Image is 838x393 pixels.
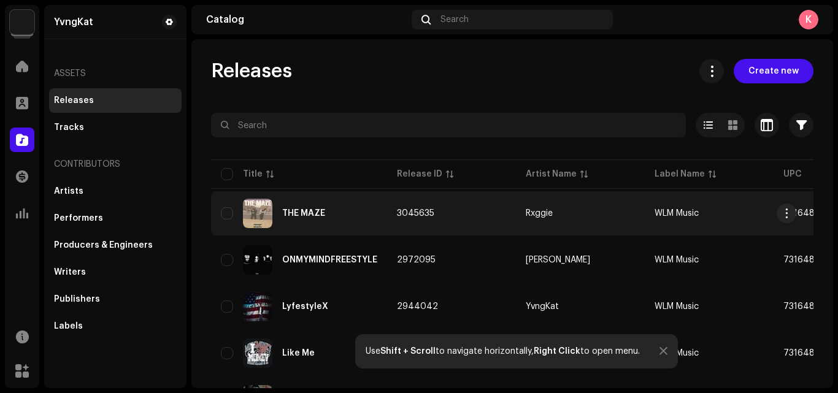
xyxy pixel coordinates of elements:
div: Rxggie [526,209,553,218]
div: ONMYMINDFREESTYLE [282,256,377,264]
span: Create new [748,59,799,83]
re-m-nav-item: Producers & Engineers [49,233,182,258]
re-a-nav-header: Assets [49,59,182,88]
div: THE MAZE [282,209,325,218]
strong: Right Click [534,347,580,356]
div: [PERSON_NAME] [526,256,590,264]
div: YvngKat [526,302,559,311]
div: Producers & Engineers [54,240,153,250]
div: Writers [54,267,86,277]
span: Kash Flanders [526,256,635,264]
div: Artists [54,186,83,196]
div: LyfestyleX [282,302,328,311]
input: Search [211,113,686,137]
div: Tracks [54,123,84,132]
span: WLM Music [655,209,699,218]
div: Like Me [282,349,315,357]
div: Artist Name [526,168,577,180]
span: Search [440,15,469,25]
span: Releases [211,59,292,83]
div: Label Name [655,168,705,180]
div: Release ID [397,168,442,180]
div: Publishers [54,294,100,304]
span: Rxggie [526,209,635,218]
div: Use to navigate horizontally, to open menu. [366,346,640,356]
div: YvngKat [54,17,93,27]
re-m-nav-item: Releases [49,88,182,113]
span: 2972095 [397,256,436,264]
re-m-nav-item: Performers [49,206,182,231]
re-m-nav-item: Writers [49,260,182,284]
strong: Shift + Scroll [380,347,436,356]
div: Catalog [206,15,407,25]
re-m-nav-item: Labels [49,314,182,338]
div: Releases [54,96,94,105]
div: Title [243,168,263,180]
img: 2d46cbfb-39fa-43e8-8783-2e0fd30f71b5 [243,338,272,368]
re-m-nav-item: Tracks [49,115,182,140]
span: WLM Music [655,256,699,264]
button: Create new [734,59,813,83]
re-m-nav-item: Publishers [49,287,182,311]
div: K [799,10,818,29]
span: 3045635 [397,209,434,218]
div: Labels [54,321,83,331]
span: YvngKat [526,302,635,311]
span: WLM Music [655,302,699,311]
span: 2944042 [397,302,438,311]
re-a-nav-header: Contributors [49,150,182,179]
img: c5f1c6b5-ecd7-4492-a51f-b6a5a4e4aba8 [243,199,272,228]
re-m-nav-item: Artists [49,179,182,204]
img: 2a81837b-b6a1-444c-bb25-670299fcd0be [243,245,272,275]
div: Performers [54,213,103,223]
img: bb549e82-3f54-41b5-8d74-ce06bd45c366 [10,10,34,34]
img: 40467224-e3ed-48b5-a4e4-a77f4d89e315 [243,292,272,321]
